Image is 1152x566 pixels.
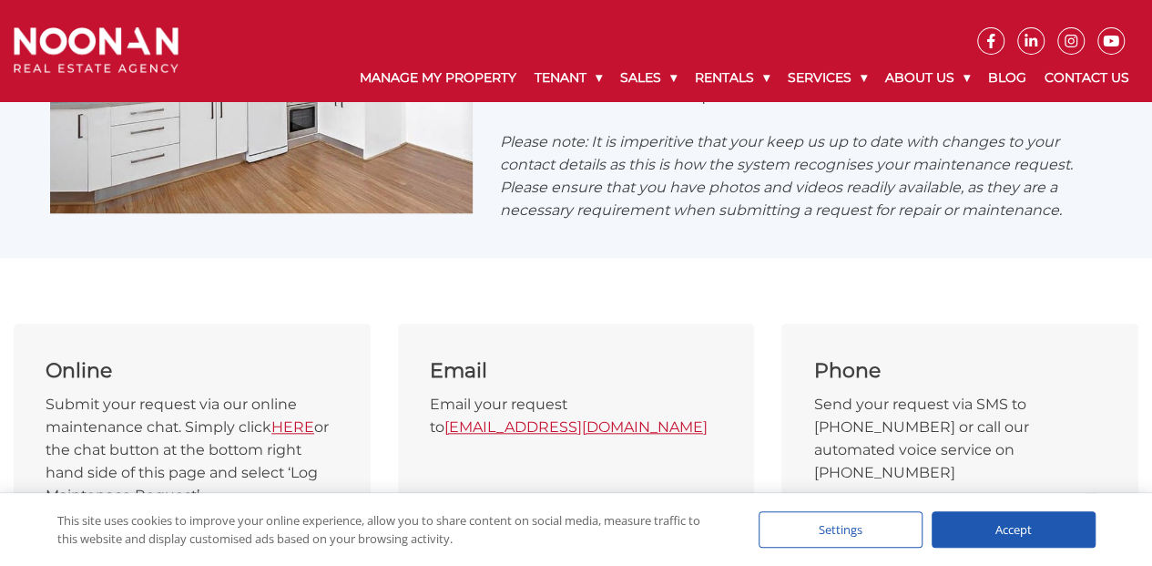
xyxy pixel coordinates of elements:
[686,55,779,101] a: Rentals
[46,393,339,507] p: Submit your request via our online maintenance chat. Simply click or the chat button at the botto...
[57,511,722,548] div: This site uses cookies to improve your online experience, allow you to share content on social me...
[525,55,611,101] a: Tenant
[932,511,1096,548] div: Accept
[14,27,178,73] img: Noonan Real Estate Agency
[876,55,979,101] a: About Us
[430,355,723,386] div: Email
[979,55,1035,101] a: Blog
[430,393,723,438] p: Email your request to
[46,355,339,386] div: Online
[444,418,708,436] a: [EMAIL_ADDRESS][DOMAIN_NAME]
[500,133,1073,219] em: Please note: It is imperitive that your keep us up to date with changes to your contact details a...
[351,55,525,101] a: Manage My Property
[1035,55,1138,101] a: Contact Us
[779,55,876,101] a: Services
[759,511,923,548] div: Settings
[813,393,1106,484] p: Send your request via SMS to [PHONE_NUMBER] or call our automated voice service on [PHONE_NUMBER]
[271,418,314,436] a: HERE
[813,355,1106,386] div: Phone
[611,55,686,101] a: Sales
